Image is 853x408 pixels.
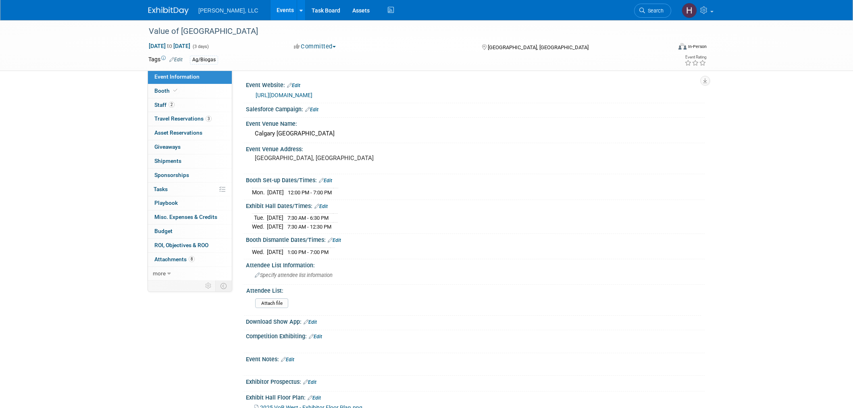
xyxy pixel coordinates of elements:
span: Event Information [154,73,200,80]
a: Edit [169,57,183,62]
a: Tasks [148,183,232,196]
div: Calgary [GEOGRAPHIC_DATA] [252,127,699,140]
a: Edit [281,357,294,362]
span: Misc. Expenses & Credits [154,214,217,220]
div: Salesforce Campaign: [246,103,705,114]
span: Playbook [154,200,178,206]
div: Event Venue Name: [246,118,705,128]
span: (3 days) [192,44,209,49]
a: Attachments8 [148,253,232,266]
i: Booth reservation complete [173,88,177,93]
pre: [GEOGRAPHIC_DATA], [GEOGRAPHIC_DATA] [255,154,428,162]
a: Sponsorships [148,169,232,182]
span: 12:00 PM - 7:00 PM [288,189,332,196]
a: Misc. Expenses & Credits [148,210,232,224]
a: more [148,267,232,281]
div: Download Show App: [246,316,705,326]
a: Edit [314,204,328,209]
td: [DATE] [267,248,283,256]
td: Tags [148,55,183,65]
div: Exhibitor Prospectus: [246,376,705,386]
span: Sponsorships [154,172,189,178]
a: Event Information [148,70,232,84]
span: 7:30 AM - 12:30 PM [287,224,331,230]
span: [DATE] [DATE] [148,42,191,50]
a: Edit [287,83,300,88]
a: [URL][DOMAIN_NAME] [256,92,312,98]
span: ROI, Objectives & ROO [154,242,208,248]
span: Asset Reservations [154,129,202,136]
img: ExhibitDay [148,7,189,15]
a: Edit [328,237,341,243]
div: Attendee List: [246,285,701,295]
div: In-Person [688,44,707,50]
span: Travel Reservations [154,115,212,122]
a: Edit [303,379,316,385]
span: Specify attendee list information [255,272,333,278]
td: Wed. [252,222,267,231]
img: Hannah Mulholland [682,3,697,18]
span: 1:00 PM - 7:00 PM [287,249,329,255]
span: [GEOGRAPHIC_DATA], [GEOGRAPHIC_DATA] [488,44,589,50]
div: Event Venue Address: [246,143,705,153]
a: Edit [304,319,317,325]
button: Committed [291,42,339,51]
a: Edit [305,107,318,112]
div: Exhibit Hall Floor Plan: [246,391,705,402]
img: Format-Inperson.png [678,43,687,50]
div: Value of [GEOGRAPHIC_DATA] [146,24,659,39]
a: Shipments [148,154,232,168]
a: Edit [319,178,332,183]
td: Toggle Event Tabs [216,281,232,291]
a: Playbook [148,196,232,210]
span: more [153,270,166,277]
td: Personalize Event Tab Strip [202,281,216,291]
div: Event Rating [684,55,706,59]
div: Competition Exhibiting: [246,330,705,341]
td: Tue. [252,214,267,223]
div: Booth Set-up Dates/Times: [246,174,705,185]
span: to [166,43,173,49]
a: Asset Reservations [148,126,232,140]
span: Tasks [154,186,168,192]
td: [DATE] [267,222,283,231]
a: Travel Reservations3 [148,112,232,126]
span: Attachments [154,256,195,262]
div: Event Notes: [246,353,705,364]
div: Exhibit Hall Dates/Times: [246,200,705,210]
a: Giveaways [148,140,232,154]
a: Staff2 [148,98,232,112]
div: Event Website: [246,79,705,90]
span: 2 [169,102,175,108]
a: Edit [308,395,321,401]
a: Search [634,4,671,18]
a: Booth [148,84,232,98]
span: Shipments [154,158,181,164]
span: Search [645,8,664,14]
div: Event Format [624,42,707,54]
a: Edit [309,334,322,339]
span: Staff [154,102,175,108]
span: Budget [154,228,173,234]
a: ROI, Objectives & ROO [148,239,232,252]
div: Attendee List Information: [246,259,705,269]
td: [DATE] [267,188,284,196]
span: [PERSON_NAME], LLC [198,7,258,14]
td: Wed. [252,248,267,256]
div: Booth Dismantle Dates/Times: [246,234,705,244]
span: Giveaways [154,144,181,150]
span: Booth [154,87,179,94]
div: Ag/Biogas [190,56,218,64]
span: 3 [206,116,212,122]
span: 7:30 AM - 6:30 PM [287,215,329,221]
span: 8 [189,256,195,262]
td: [DATE] [267,214,283,223]
td: Mon. [252,188,267,196]
a: Budget [148,225,232,238]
